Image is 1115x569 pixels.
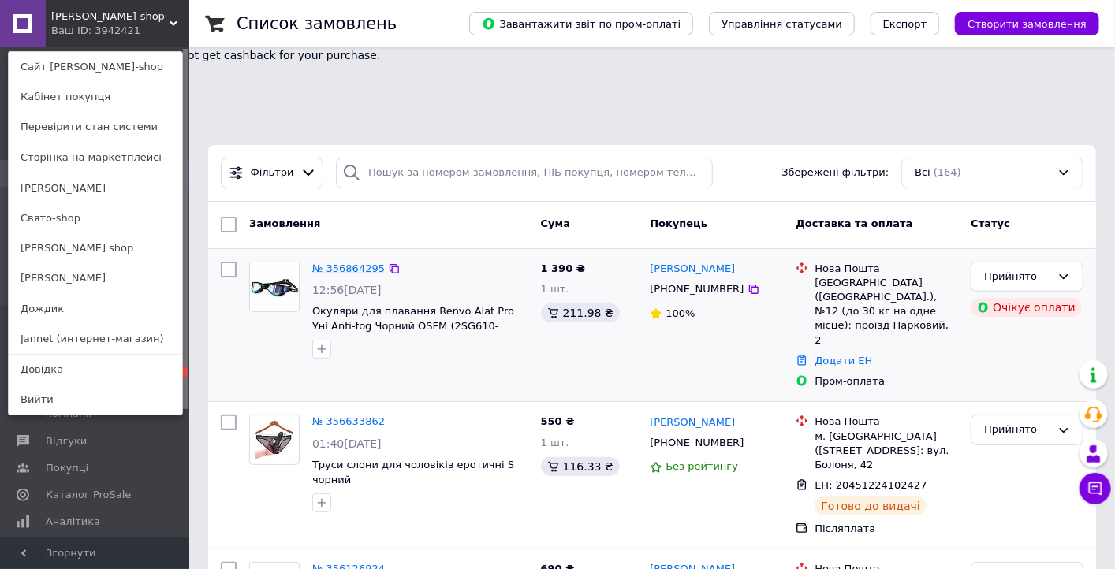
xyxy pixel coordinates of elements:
[955,12,1099,35] button: Створити замовлення
[251,165,294,180] span: Фільтри
[312,262,385,274] a: № 356864295
[541,262,585,274] span: 1 390 ₴
[541,437,569,448] span: 1 шт.
[51,9,170,24] span: Janet-shop
[249,218,320,229] span: Замовлення
[336,158,712,188] input: Пошук за номером замовлення, ПІБ покупця, номером телефону, Email, номером накладної
[9,324,182,354] a: Jannet (интернет-магазин)
[312,284,382,296] span: 12:56[DATE]
[312,459,514,485] a: Труси слони для чоловіків еротичні S чорний
[647,433,747,453] div: [PHONE_NUMBER]
[815,415,958,429] div: Нова Пошта
[9,112,182,142] a: Перевірити стан системи
[9,355,182,385] a: Довідка
[650,218,707,229] span: Покупець
[46,488,131,502] span: Каталог ProSale
[666,307,695,319] span: 100%
[482,17,681,31] span: Завантажити звіт по пром-оплаті
[796,218,912,229] span: Доставка та оплата
[541,303,620,322] div: 211.98 ₴
[9,52,182,82] a: Сайт [PERSON_NAME]-shop
[237,14,397,33] h1: Список замовлень
[51,24,117,38] div: Ваш ID: 3942421
[666,460,738,472] span: Без рейтингу
[249,262,300,312] a: Фото товару
[46,461,88,475] span: Покупці
[312,415,385,427] a: № 356633862
[9,385,182,415] a: Вийти
[541,283,569,295] span: 1 шт.
[9,173,182,203] a: [PERSON_NAME]
[815,496,927,515] div: Готово до видачі
[968,18,1087,30] span: Створити замовлення
[815,262,958,276] div: Нова Пошта
[915,165,930,180] span: Всі
[815,355,872,366] a: Додати ЕН
[709,12,855,35] button: Управління статусами
[971,218,1010,229] span: Статус
[1080,473,1111,504] button: Чат з покупцем
[871,12,940,35] button: Експорт
[9,263,182,293] a: [PERSON_NAME]
[815,276,958,348] div: [GEOGRAPHIC_DATA] ([GEOGRAPHIC_DATA].), №12 (до 30 кг на одне місце): проїзд Парковий, 2
[9,203,182,233] a: Свято-shop
[815,430,958,473] div: м. [GEOGRAPHIC_DATA] ([STREET_ADDRESS]: вул. Болоня, 42
[647,279,747,299] div: [PHONE_NUMBER]
[541,218,570,229] span: Cума
[9,143,182,173] a: Сторінка на маркетплейсі
[781,165,889,180] span: Збережені фільтри:
[469,12,693,35] button: Завантажити звіт по пром-оплаті
[9,82,182,112] a: Кабінет покупця
[971,298,1082,317] div: Очікує оплати
[934,166,961,178] span: (164)
[650,262,735,277] a: [PERSON_NAME]
[46,515,100,529] span: Аналітика
[722,18,842,30] span: Управління статусами
[312,437,382,450] span: 01:40[DATE]
[249,415,300,465] a: Фото товару
[541,415,575,427] span: 550 ₴
[815,479,927,491] span: ЕН: 20451224102427
[9,233,182,263] a: [PERSON_NAME] shop
[255,415,293,464] img: Фото товару
[939,17,1099,29] a: Створити замовлення
[883,18,927,30] span: Експорт
[9,294,182,324] a: Дождик
[984,269,1051,285] div: Прийнято
[815,374,958,389] div: Пром-оплата
[46,434,87,448] span: Відгуки
[984,422,1051,438] div: Прийнято
[250,262,299,311] img: Фото товару
[541,457,620,476] div: 116.33 ₴
[312,305,514,346] a: Окуляри для плавання Renvo Alat Pro Уні Anti-fog Чорний OSFM (2SG610-0106)
[650,415,735,430] a: [PERSON_NAME]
